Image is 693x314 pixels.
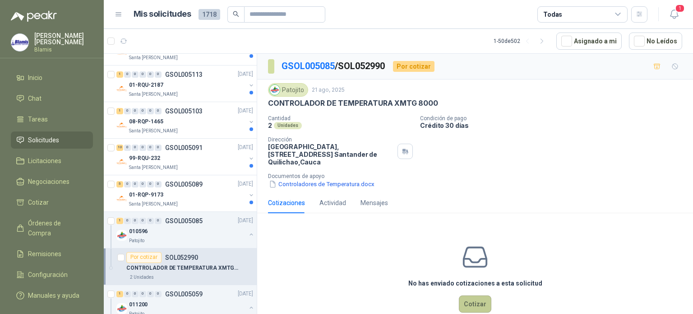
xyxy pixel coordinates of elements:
p: SOL052990 [165,254,198,261]
p: [GEOGRAPHIC_DATA], [STREET_ADDRESS] Santander de Quilichao , Cauca [268,143,394,166]
div: Todas [543,9,562,19]
span: Chat [28,94,42,103]
span: 1 [675,4,685,13]
div: 0 [139,218,146,224]
div: Actividad [319,198,346,208]
img: Company Logo [116,193,127,204]
div: 0 [139,71,146,78]
div: 0 [155,71,162,78]
img: Company Logo [116,303,127,314]
a: GSOL005085 [282,61,335,71]
p: 01-RQP-9173 [129,191,163,199]
p: [DATE] [238,107,253,115]
div: Unidades [274,122,302,129]
div: 0 [155,181,162,187]
p: Dirección [268,136,394,143]
a: Inicio [11,69,93,86]
div: 0 [139,145,146,151]
p: 010596 [129,227,148,236]
p: GSOL005089 [165,181,203,187]
p: GSOL005085 [165,218,203,224]
img: Company Logo [116,230,127,241]
div: 0 [124,291,131,297]
div: 0 [139,291,146,297]
div: 0 [155,145,162,151]
div: 0 [147,218,154,224]
p: Documentos de apoyo [268,173,689,179]
h3: No has enviado cotizaciones a esta solicitud [408,278,542,288]
div: Por cotizar [393,61,434,72]
div: Mensajes [360,198,388,208]
div: 0 [147,71,154,78]
p: Santa [PERSON_NAME] [129,201,178,208]
a: Por cotizarSOL052990CONTROLADOR DE TEMPERATURA XMTG 80002 Unidades [104,248,257,285]
span: Manuales y ayuda [28,291,79,300]
p: [PERSON_NAME] [PERSON_NAME] [34,33,93,45]
p: Crédito 30 días [420,122,689,129]
img: Company Logo [11,34,28,51]
a: 1 0 0 0 0 0 GSOL005085[DATE] Company Logo010596Patojito [116,216,255,244]
div: Cotizaciones [268,198,305,208]
a: 1 0 0 0 0 0 GSOL005113[DATE] Company Logo01-RQU-2187Santa [PERSON_NAME] [116,69,255,98]
div: 0 [124,108,131,114]
div: 5 [116,181,123,187]
div: 1 [116,218,123,224]
div: 0 [132,145,139,151]
div: 0 [139,181,146,187]
p: 21 ago, 2025 [312,86,345,94]
button: Asignado a mi [556,33,622,50]
div: 0 [124,145,131,151]
span: Cotizar [28,197,49,207]
a: 1 0 0 0 0 0 GSOL005103[DATE] Company Logo08-RQP-1465Santa [PERSON_NAME] [116,106,255,135]
span: Configuración [28,270,68,280]
div: 0 [124,181,131,187]
img: Logo peakr [11,11,57,22]
p: 08-RQP-1465 [129,117,163,126]
p: Patojito [129,237,144,244]
a: Configuración [11,266,93,283]
img: Company Logo [116,84,127,94]
p: [DATE] [238,180,253,188]
img: Company Logo [116,157,127,168]
span: search [233,11,239,17]
span: Licitaciones [28,156,61,166]
div: 0 [124,71,131,78]
img: Company Logo [116,120,127,131]
div: 1 - 50 de 502 [494,34,549,48]
div: 1 [116,71,123,78]
span: Tareas [28,114,48,124]
p: CONTROLADOR DE TEMPERATURA XMTG 8000 [126,264,239,272]
a: 10 0 0 0 0 0 GSOL005091[DATE] Company Logo99-RQU-232Santa [PERSON_NAME] [116,142,255,171]
div: 0 [132,108,139,114]
p: 011200 [129,300,148,309]
p: GSOL005103 [165,108,203,114]
p: GSOL005059 [165,291,203,297]
p: 01-RQU-2187 [129,81,163,89]
a: Chat [11,90,93,107]
p: GSOL005091 [165,145,203,151]
span: 1718 [199,9,220,20]
div: 10 [116,145,123,151]
div: 0 [155,218,162,224]
p: [DATE] [238,216,253,225]
img: Company Logo [270,85,280,95]
div: 0 [147,291,154,297]
a: Manuales y ayuda [11,287,93,304]
a: Negociaciones [11,173,93,190]
div: 1 [116,291,123,297]
a: Órdenes de Compra [11,215,93,242]
p: 2 [268,122,272,129]
a: Licitaciones [11,152,93,169]
div: 0 [155,108,162,114]
div: 0 [124,218,131,224]
p: Santa [PERSON_NAME] [129,127,178,135]
div: 0 [132,291,139,297]
h1: Mis solicitudes [134,8,191,21]
div: 0 [147,181,154,187]
div: Patojito [268,83,308,97]
p: [DATE] [238,290,253,298]
div: 1 [116,108,123,114]
p: Cantidad [268,115,413,122]
button: Cotizar [459,295,491,313]
button: Controladores de Temperatura.docx [268,179,375,189]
